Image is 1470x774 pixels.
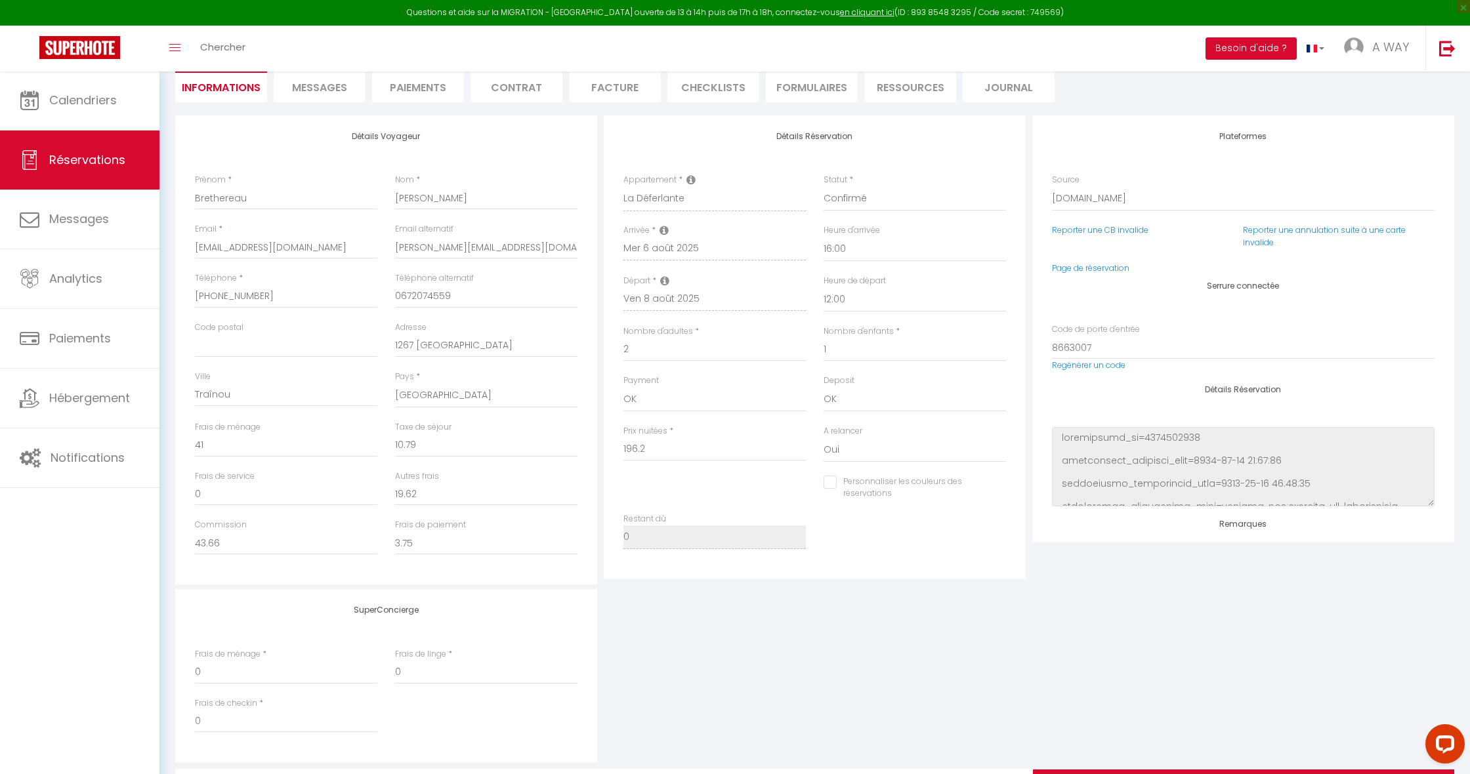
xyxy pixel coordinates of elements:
[1052,132,1435,141] h4: Plateformes
[395,648,446,661] label: Frais de linge
[195,371,211,383] label: Ville
[766,70,858,102] li: FORMULAIRES
[623,425,667,438] label: Prix nuitées
[195,321,243,334] label: Code postal
[1415,719,1470,774] iframe: LiveChat chat widget
[49,390,130,406] span: Hébergement
[1344,37,1364,57] img: ...
[1052,359,1125,371] a: Regénérer un code
[49,92,117,108] span: Calendriers
[623,224,650,237] label: Arrivée
[1439,40,1456,56] img: logout
[395,421,451,434] label: Taxe de séjour
[824,325,894,338] label: Nombre d'enfants
[395,174,414,186] label: Nom
[623,174,677,186] label: Appartement
[824,425,862,438] label: A relancer
[471,70,562,102] li: Contrat
[49,211,109,227] span: Messages
[864,70,956,102] li: Ressources
[623,375,659,387] label: Payment
[824,174,847,186] label: Statut
[51,449,125,466] span: Notifications
[623,325,693,338] label: Nombre d'adultes
[1052,224,1148,235] a: Reporter une CB invalide
[623,275,650,287] label: Départ
[569,70,661,102] li: Facture
[195,470,255,483] label: Frais de service
[1206,37,1297,60] button: Besoin d'aide ?
[195,174,226,186] label: Prénom
[824,224,880,237] label: Heure d'arrivée
[623,132,1006,141] h4: Détails Réservation
[963,70,1055,102] li: Journal
[292,80,347,95] span: Messages
[372,70,464,102] li: Paiements
[195,132,577,141] h4: Détails Voyageur
[395,470,439,483] label: Autres frais
[824,375,854,387] label: Deposit
[195,519,247,531] label: Commission
[1052,385,1435,394] h4: Détails Réservation
[195,421,261,434] label: Frais de ménage
[195,223,217,235] label: Email
[195,605,577,615] h4: SuperConcierge
[667,70,759,102] li: CHECKLISTS
[190,26,255,71] a: Chercher
[1052,262,1129,274] a: Page de réservation
[1052,281,1435,291] h4: Serrure connectée
[1372,39,1409,55] span: A WAY
[1243,224,1406,248] a: Reporter une annulation suite à une carte invalide
[395,223,453,235] label: Email alternatif
[49,330,111,346] span: Paiements
[200,40,245,54] span: Chercher
[1052,174,1080,186] label: Source
[1052,519,1435,529] h4: Remarques
[395,371,414,383] label: Pays
[39,36,120,59] img: Super Booking
[49,152,125,168] span: Réservations
[395,519,466,531] label: Frais de paiement
[824,275,886,287] label: Heure de départ
[1052,323,1140,336] label: Code de porte d'entrée
[395,321,427,334] label: Adresse
[1334,26,1425,71] a: ... A WAY
[49,270,102,287] span: Analytics
[395,272,474,285] label: Téléphone alternatif
[195,272,237,285] label: Téléphone
[195,697,257,710] label: Frais de checkin
[195,648,261,661] label: Frais de ménage
[623,513,666,525] label: Restant dû
[175,70,267,102] li: Informations
[840,7,894,18] a: en cliquant ici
